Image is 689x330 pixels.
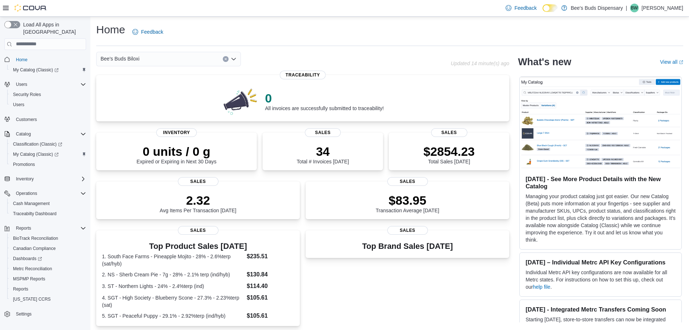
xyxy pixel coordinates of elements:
[16,117,37,122] span: Customers
[518,56,571,68] h2: What's new
[247,252,294,261] dd: $235.51
[13,235,58,241] span: BioTrack Reconciliation
[13,55,30,64] a: Home
[13,189,86,198] span: Operations
[10,209,59,218] a: Traceabilty Dashboard
[13,256,42,262] span: Dashboards
[13,310,34,318] a: Settings
[10,234,86,243] span: BioTrack Reconciliation
[10,140,86,149] span: Classification (Classic)
[10,295,54,304] a: [US_STATE] CCRS
[424,144,475,164] div: Total Sales [DATE]
[7,274,89,284] button: MSPMP Reports
[223,56,229,62] button: Clear input
[10,285,86,293] span: Reports
[137,144,217,159] p: 0 units / 0 g
[265,91,384,111] div: All invoices are successfully submitted to traceability!
[96,22,125,37] h1: Home
[297,144,349,164] div: Total # Invoices [DATE]
[7,159,89,170] button: Promotions
[10,254,45,263] a: Dashboards
[7,199,89,209] button: Cash Management
[526,175,676,190] h3: [DATE] - See More Product Details with the New Catalog
[231,56,237,62] button: Open list of options
[102,312,244,319] dt: 5. SGT - Peaceful Puppy - 29.1% - 2.92%terp (ind/hyb)
[7,100,89,110] button: Users
[10,275,86,283] span: MSPMP Reports
[424,144,475,159] p: $2854.23
[16,176,34,182] span: Inventory
[102,283,244,290] dt: 3. ST - Northern Lights - 24% - 2.4%terp (ind)
[16,131,31,137] span: Catalog
[137,144,217,164] div: Expired or Expiring in Next 30 Days
[1,114,89,125] button: Customers
[13,141,62,147] span: Classification (Classic)
[178,177,218,186] span: Sales
[13,175,86,183] span: Inventory
[10,150,61,159] a: My Catalog (Classic)
[16,191,37,196] span: Operations
[10,100,27,109] a: Users
[13,224,34,233] button: Reports
[387,226,428,235] span: Sales
[642,4,683,12] p: [PERSON_NAME]
[503,1,539,15] a: Feedback
[660,59,683,65] a: View allExternal link
[10,234,61,243] a: BioTrack Reconciliation
[13,309,86,318] span: Settings
[7,294,89,304] button: [US_STATE] CCRS
[630,4,639,12] div: Bow Wilson
[13,80,86,89] span: Users
[387,177,428,186] span: Sales
[631,4,638,12] span: BW
[514,4,536,12] span: Feedback
[526,259,676,266] h3: [DATE] – Individual Metrc API Key Configurations
[10,100,86,109] span: Users
[222,87,259,116] img: 0
[101,54,140,63] span: Bee's Buds Biloxi
[14,4,47,12] img: Cova
[526,306,676,313] h3: [DATE] - Integrated Metrc Transfers Coming Soon
[102,271,244,278] dt: 2. NS - Sherb Cream Pie - 7g - 28% - 2.1% terp (ind/hyb)
[13,115,40,124] a: Customers
[102,294,244,309] dt: 4. SGT - High Society - Blueberry Scone - 27.3% - 2.23%terp (sat)
[13,130,34,138] button: Catalog
[13,175,37,183] button: Inventory
[626,4,627,12] p: |
[13,189,40,198] button: Operations
[10,264,86,273] span: Metrc Reconciliation
[1,309,89,319] button: Settings
[679,60,683,64] svg: External link
[7,65,89,75] a: My Catalog (Classic)
[543,4,558,12] input: Dark Mode
[16,225,31,231] span: Reports
[102,242,294,251] h3: Top Product Sales [DATE]
[280,71,326,79] span: Traceability
[13,102,24,108] span: Users
[10,160,38,169] a: Promotions
[305,128,341,137] span: Sales
[10,244,59,253] a: Canadian Compliance
[10,199,52,208] a: Cash Management
[7,89,89,100] button: Security Roles
[13,92,41,97] span: Security Roles
[10,264,55,273] a: Metrc Reconciliation
[20,21,86,35] span: Load All Apps in [GEOGRAPHIC_DATA]
[13,130,86,138] span: Catalog
[10,90,86,99] span: Security Roles
[7,209,89,219] button: Traceabilty Dashboard
[13,55,86,64] span: Home
[10,150,86,159] span: My Catalog (Classic)
[10,199,86,208] span: Cash Management
[247,293,294,302] dd: $105.61
[10,209,86,218] span: Traceabilty Dashboard
[16,57,27,63] span: Home
[13,162,35,167] span: Promotions
[13,286,28,292] span: Reports
[10,295,86,304] span: Washington CCRS
[571,4,623,12] p: Bee's Buds Dispensary
[247,282,294,291] dd: $114.40
[13,211,56,217] span: Traceabilty Dashboard
[16,82,27,87] span: Users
